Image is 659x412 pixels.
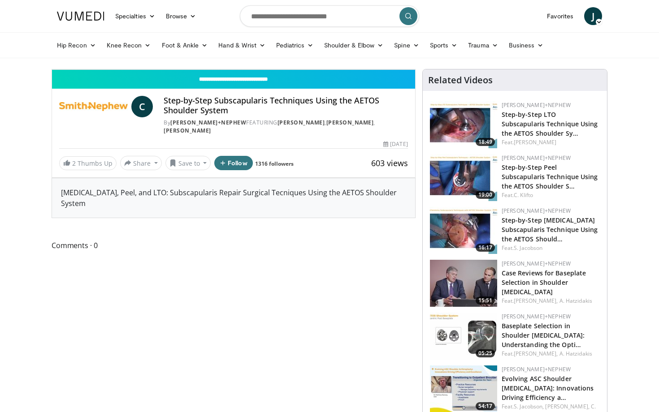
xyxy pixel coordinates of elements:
img: ca45cbb5-4e2d-4a89-993c-d0571e41d102.150x105_q85_crop-smart_upscale.jpg [430,207,497,254]
a: 18:49 [430,101,497,148]
a: Spine [389,36,424,54]
span: 18:49 [476,138,495,146]
a: Case Reviews for Baseplate Selection in Shoulder [MEDICAL_DATA] [502,269,586,296]
a: [PERSON_NAME]+Nephew [502,207,571,215]
a: Specialties [110,7,160,25]
a: A. Hatzidakis [559,297,592,305]
img: 4b15b7a9-a58b-4518-b73d-b60939e2e08b.150x105_q85_crop-smart_upscale.jpg [430,313,497,360]
span: 54:17 [476,402,495,410]
a: Step-by-Step [MEDICAL_DATA] Subscapularis Technique Using the AETOS Should… [502,216,598,243]
div: [DATE] [383,140,408,148]
button: Follow [214,156,253,170]
img: b20f33db-e2ef-4fba-9ed7-2022b8b6c9a2.150x105_q85_crop-smart_upscale.jpg [430,154,497,201]
div: Feat. [502,191,600,199]
a: [PERSON_NAME] [164,127,211,134]
a: [PERSON_NAME]+Nephew [502,101,571,109]
img: f00e741d-fb3a-4d21-89eb-19e7839cb837.150x105_q85_crop-smart_upscale.jpg [430,260,497,307]
a: Knee Recon [101,36,156,54]
a: 1316 followers [255,160,294,167]
a: [PERSON_NAME]+Nephew [502,313,571,320]
a: 16:17 [430,207,497,254]
a: Shoulder & Elbow [319,36,389,54]
a: [PERSON_NAME] [277,119,325,126]
a: Baseplate Selection in Shoulder [MEDICAL_DATA]: Understanding the Opti… [502,322,585,349]
img: VuMedi Logo [57,12,104,21]
h4: Step-by-Step Subscapularis Techniques Using the AETOS Shoulder System [164,96,408,115]
div: Feat. [502,350,600,358]
button: Share [120,156,162,170]
a: 19:00 [430,154,497,201]
a: [PERSON_NAME], [545,403,589,410]
a: [PERSON_NAME] [514,138,556,146]
a: Step-by-Step Peel Subscapularis Technique Using the AETOS Shoulder S… [502,163,598,190]
div: Feat. [502,244,600,252]
a: Browse [160,7,202,25]
img: 5fb50d2e-094e-471e-87f5-37e6246062e2.150x105_q85_crop-smart_upscale.jpg [430,101,497,148]
a: [PERSON_NAME]+Nephew [502,365,571,373]
a: Hand & Wrist [213,36,271,54]
a: S. Jacobson, [514,403,544,410]
a: [PERSON_NAME], [514,350,558,357]
a: S. Jacobson [514,244,542,252]
a: Foot & Ankle [156,36,213,54]
a: [PERSON_NAME]+Nephew [502,260,571,267]
a: [PERSON_NAME], [514,297,558,305]
a: Evolving ASC Shoulder [MEDICAL_DATA]: Innovations Driving Efficiency a… [502,374,594,402]
input: Search topics, interventions [240,5,419,27]
span: Comments 0 [52,240,416,251]
h4: Related Videos [428,75,493,86]
a: [PERSON_NAME] [326,119,374,126]
a: [PERSON_NAME]+Nephew [502,154,571,162]
span: 603 views [371,158,408,168]
a: J [584,7,602,25]
a: Business [503,36,549,54]
div: By FEATURING , , [164,119,408,135]
span: 2 [72,159,76,167]
span: 05:25 [476,349,495,357]
a: 05:25 [430,313,497,360]
a: Pediatrics [271,36,319,54]
a: 2 Thumbs Up [59,156,117,170]
a: A. Hatzidakis [559,350,592,357]
span: 19:00 [476,191,495,199]
a: Step-by-Step LTO Subscapularis Technique Using the AETOS Shoulder Sy… [502,110,598,137]
div: Feat. [502,138,600,146]
a: Trauma [463,36,503,54]
video-js: Video Player [52,69,415,70]
div: Feat. [502,297,600,305]
span: 15:51 [476,296,495,305]
a: Sports [425,36,463,54]
a: [PERSON_NAME]+Nephew [170,119,246,126]
div: [MEDICAL_DATA], Peel, and LTO: Subscapularis Repair Surgical Tecniques Using the AETOS Shoulder S... [52,178,415,218]
span: 16:17 [476,244,495,252]
a: C [131,96,153,117]
img: Smith+Nephew [59,96,128,117]
a: 15:51 [430,260,497,307]
a: Favorites [542,7,579,25]
a: Hip Recon [52,36,101,54]
a: C. Klifto [514,191,533,199]
button: Save to [165,156,211,170]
